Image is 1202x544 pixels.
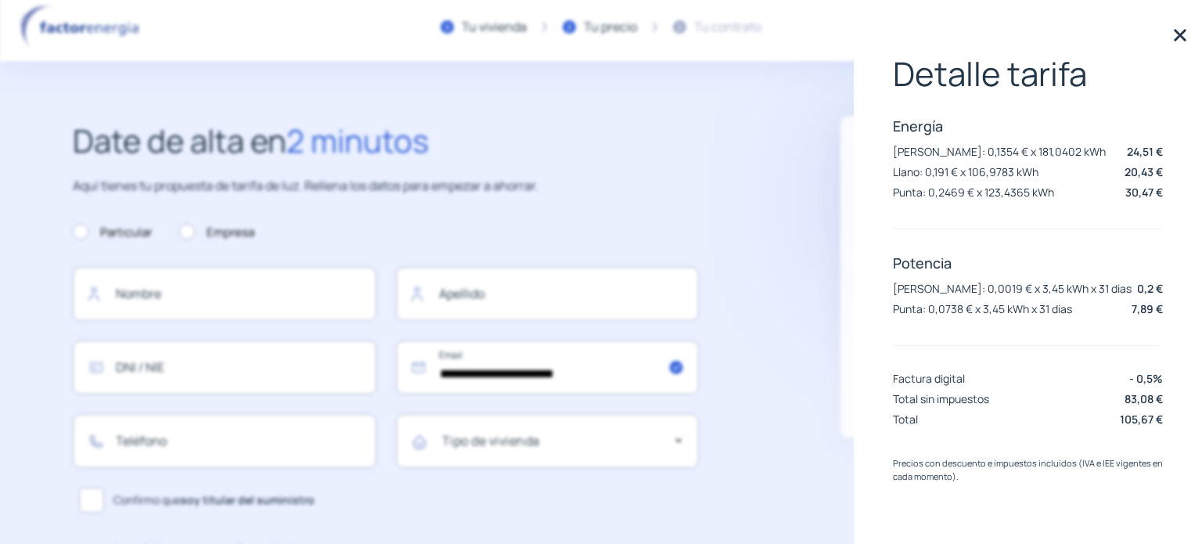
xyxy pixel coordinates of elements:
[73,176,699,196] p: Aquí tienes tu propuesta de tarifa de luz. Rellena los datos para empezar a ahorrar.
[442,432,540,449] mat-label: Tipo de vivienda
[16,5,149,50] img: logo factor
[1120,411,1163,427] p: 105,67 €
[73,223,152,242] label: Particular
[1129,370,1163,387] p: - 0,5%
[113,492,315,509] span: Confirmo que
[1137,280,1163,297] p: 0,2 €
[1125,184,1163,200] p: 30,47 €
[73,116,699,166] h2: Date de alta en
[893,371,965,386] p: Factura digital
[181,492,315,507] b: soy titular del suministro
[694,17,761,38] div: Tu contrato
[893,412,918,427] p: Total
[1125,164,1163,180] p: 20,43 €
[893,144,1106,159] p: [PERSON_NAME]: 0,1354 € x 181,0402 kWh
[893,391,989,406] p: Total sin impuestos
[1132,301,1163,317] p: 7,89 €
[893,164,1038,179] p: Llano: 0,191 € x 106,9783 kWh
[893,185,1054,200] p: Punta: 0,2469 € x 123,4365 kWh
[1127,143,1163,160] p: 24,51 €
[893,301,1072,316] p: Punta: 0,0738 € x 3,45 kWh x 31 dias
[462,17,527,38] div: Tu vivienda
[584,17,637,38] div: Tu precio
[893,117,1163,135] p: Energía
[1125,391,1163,407] p: 83,08 €
[286,119,429,162] span: 2 minutos
[893,281,1132,296] p: [PERSON_NAME]: 0,0019 € x 3,45 kWh x 31 dias
[893,456,1163,484] p: Precios con descuento e impuestos incluidos (IVA e IEE vigentes en cada momento).
[893,254,1163,272] p: Potencia
[893,55,1163,92] p: Detalle tarifa
[179,223,254,242] label: Empresa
